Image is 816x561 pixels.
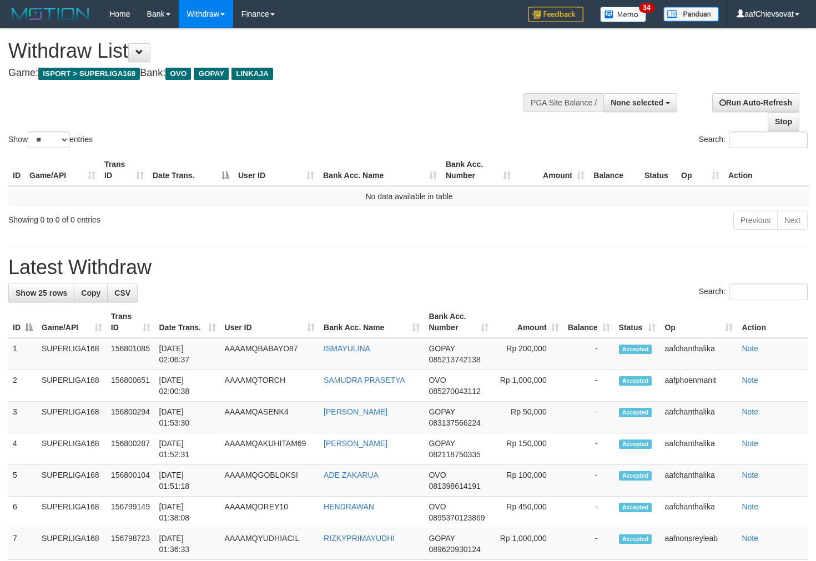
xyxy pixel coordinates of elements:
[441,154,515,186] th: Bank Acc. Number: activate to sort column ascending
[155,306,220,338] th: Date Trans.: activate to sort column ascending
[155,402,220,433] td: [DATE] 01:53:30
[74,284,108,302] a: Copy
[660,497,737,528] td: aafchanthalika
[8,338,37,370] td: 1
[107,465,155,497] td: 156800104
[324,502,374,511] a: HENDRAWAN
[37,402,107,433] td: SUPERLIGA168
[8,132,93,148] label: Show entries
[234,154,319,186] th: User ID: activate to sort column ascending
[8,306,37,338] th: ID: activate to sort column descending
[515,154,589,186] th: Amount: activate to sort column ascending
[493,338,563,370] td: Rp 200,000
[220,465,320,497] td: AAAAMQGOBLOKSI
[729,284,808,300] input: Search:
[429,387,480,396] span: Copy 085270043112 to clipboard
[8,154,25,186] th: ID
[155,338,220,370] td: [DATE] 02:06:37
[742,534,758,543] a: Note
[324,376,405,385] a: SAMUDRA PRASETYA
[563,433,614,465] td: -
[493,497,563,528] td: Rp 450,000
[155,497,220,528] td: [DATE] 01:38:08
[619,503,652,512] span: Accepted
[677,154,724,186] th: Op: activate to sort column ascending
[155,370,220,402] td: [DATE] 02:00:38
[563,528,614,560] td: -
[220,528,320,560] td: AAAAMQYUDHIACIL
[563,497,614,528] td: -
[100,154,148,186] th: Trans ID: activate to sort column ascending
[768,112,799,131] a: Stop
[742,344,758,353] a: Note
[107,284,138,302] a: CSV
[429,407,455,416] span: GOPAY
[424,306,492,338] th: Bank Acc. Number: activate to sort column ascending
[28,132,69,148] select: Showentries
[742,502,758,511] a: Note
[742,439,758,448] a: Note
[8,68,533,79] h4: Game: Bank:
[107,528,155,560] td: 156798723
[37,370,107,402] td: SUPERLIGA168
[639,3,654,13] span: 34
[220,433,320,465] td: AAAAMQAKUHITAM69
[660,370,737,402] td: aafphoenmanit
[324,471,379,479] a: ADE ZAKARUA
[619,534,652,544] span: Accepted
[493,306,563,338] th: Amount: activate to sort column ascending
[8,370,37,402] td: 2
[429,376,446,385] span: OVO
[619,471,652,481] span: Accepted
[8,465,37,497] td: 5
[324,407,387,416] a: [PERSON_NAME]
[699,132,808,148] label: Search:
[563,338,614,370] td: -
[324,534,395,543] a: RIZKYPRIMAYUDHI
[563,402,614,433] td: -
[429,344,455,353] span: GOPAY
[8,6,93,22] img: MOTION_logo.png
[733,211,778,230] a: Previous
[81,289,100,297] span: Copy
[429,513,485,522] span: Copy 0895370123869 to clipboard
[8,210,332,225] div: Showing 0 to 0 of 0 entries
[429,355,480,364] span: Copy 085213742138 to clipboard
[8,186,810,206] td: No data available in table
[8,284,74,302] a: Show 25 rows
[25,154,100,186] th: Game/API: activate to sort column ascending
[429,471,446,479] span: OVO
[493,370,563,402] td: Rp 1,000,000
[712,93,799,112] a: Run Auto-Refresh
[107,370,155,402] td: 156800651
[231,68,273,80] span: LINKAJA
[319,306,424,338] th: Bank Acc. Name: activate to sort column ascending
[429,534,455,543] span: GOPAY
[619,408,652,417] span: Accepted
[699,284,808,300] label: Search:
[324,344,370,353] a: ISMAYULINA
[614,306,661,338] th: Status: activate to sort column ascending
[107,306,155,338] th: Trans ID: activate to sort column ascending
[37,306,107,338] th: Game/API: activate to sort column ascending
[220,306,320,338] th: User ID: activate to sort column ascending
[220,497,320,528] td: AAAAMQDREY10
[8,433,37,465] td: 4
[8,256,808,279] h1: Latest Withdraw
[38,68,140,80] span: ISPORT > SUPERLIGA168
[563,370,614,402] td: -
[155,433,220,465] td: [DATE] 01:52:31
[37,497,107,528] td: SUPERLIGA168
[429,502,446,511] span: OVO
[493,402,563,433] td: Rp 50,000
[107,497,155,528] td: 156799149
[429,439,455,448] span: GOPAY
[660,465,737,497] td: aafchanthalika
[16,289,67,297] span: Show 25 rows
[493,528,563,560] td: Rp 1,000,000
[220,338,320,370] td: AAAAMQBABAYO87
[660,306,737,338] th: Op: activate to sort column ascending
[8,40,533,62] h1: Withdraw List
[660,402,737,433] td: aafchanthalika
[107,433,155,465] td: 156800287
